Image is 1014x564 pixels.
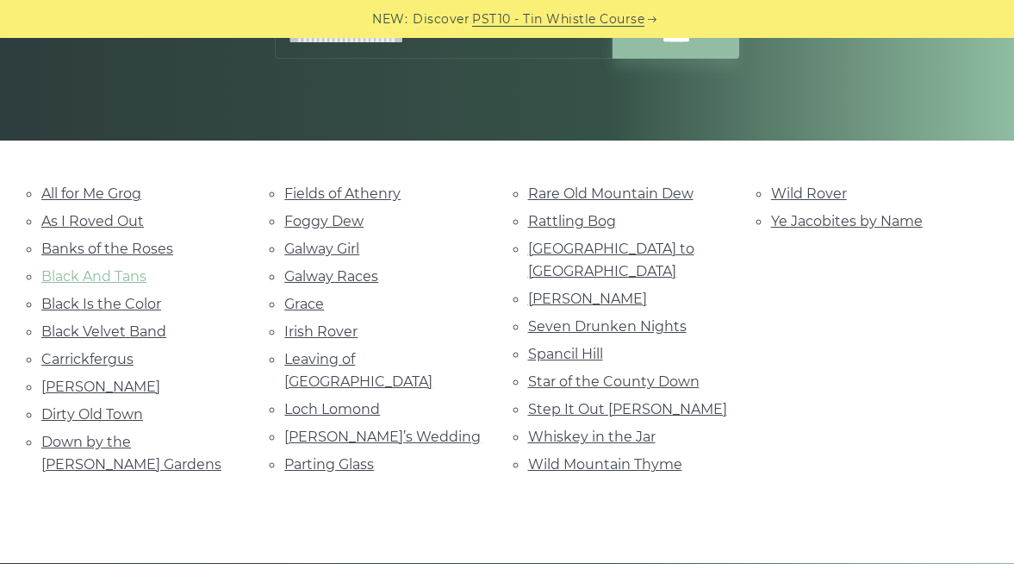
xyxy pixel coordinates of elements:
[528,241,694,279] a: [GEOGRAPHIC_DATA] to [GEOGRAPHIC_DATA]
[528,429,656,445] a: Whiskey in the Jar
[771,185,847,202] a: Wild Rover
[284,401,380,417] a: Loch Lomond
[41,241,173,257] a: Banks of the Roses
[413,9,470,29] span: Discover
[528,185,694,202] a: Rare Old Mountain Dew
[284,268,378,285] a: Galway Races
[284,296,324,312] a: Grace
[284,351,432,390] a: Leaving of [GEOGRAPHIC_DATA]
[284,185,401,202] a: Fields of Athenry
[528,318,687,335] a: Seven Drunken Nights
[528,373,700,390] a: Star of the County Down
[41,185,141,202] a: All for Me Grog
[771,213,923,229] a: Ye Jacobites by Name
[472,9,644,29] a: PST10 - Tin Whistle Course
[284,213,364,229] a: Foggy Dew
[284,241,359,257] a: Galway Girl
[284,429,481,445] a: [PERSON_NAME]’s Wedding
[528,291,647,307] a: [PERSON_NAME]
[284,456,374,473] a: Parting Glass
[284,323,358,340] a: Irish Rover
[41,406,143,423] a: Dirty Old Town
[41,268,146,285] a: Black And Tans
[372,9,407,29] span: NEW:
[528,401,727,417] a: Step It Out [PERSON_NAME]
[41,323,166,340] a: Black Velvet Band
[528,346,603,362] a: Spancil Hill
[41,379,160,395] a: [PERSON_NAME]
[41,434,221,473] a: Down by the [PERSON_NAME] Gardens
[41,296,161,312] a: Black Is the Color
[41,351,134,367] a: Carrickfergus
[528,456,682,473] a: Wild Mountain Thyme
[41,213,144,229] a: As I Roved Out
[528,213,616,229] a: Rattling Bog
